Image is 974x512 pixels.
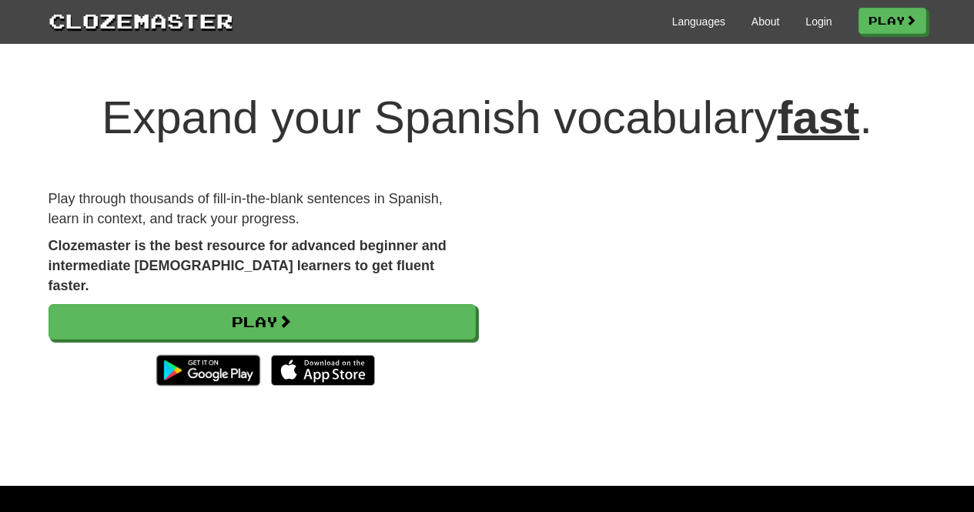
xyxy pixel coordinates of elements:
a: About [751,14,780,29]
h1: Expand your Spanish vocabulary . [49,92,926,143]
u: fast [777,92,859,143]
a: Play [859,8,926,34]
a: Play [49,304,476,340]
img: Download_on_the_App_Store_Badge_US-UK_135x40-25178aeef6eb6b83b96f5f2d004eda3bffbb37122de64afbaef7... [271,355,375,386]
a: Login [805,14,832,29]
a: Clozemaster [49,6,233,35]
a: Languages [672,14,725,29]
p: Play through thousands of fill-in-the-blank sentences in Spanish, learn in context, and track you... [49,189,476,229]
img: Get it on Google Play [149,347,268,393]
strong: Clozemaster is the best resource for advanced beginner and intermediate [DEMOGRAPHIC_DATA] learne... [49,238,447,293]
